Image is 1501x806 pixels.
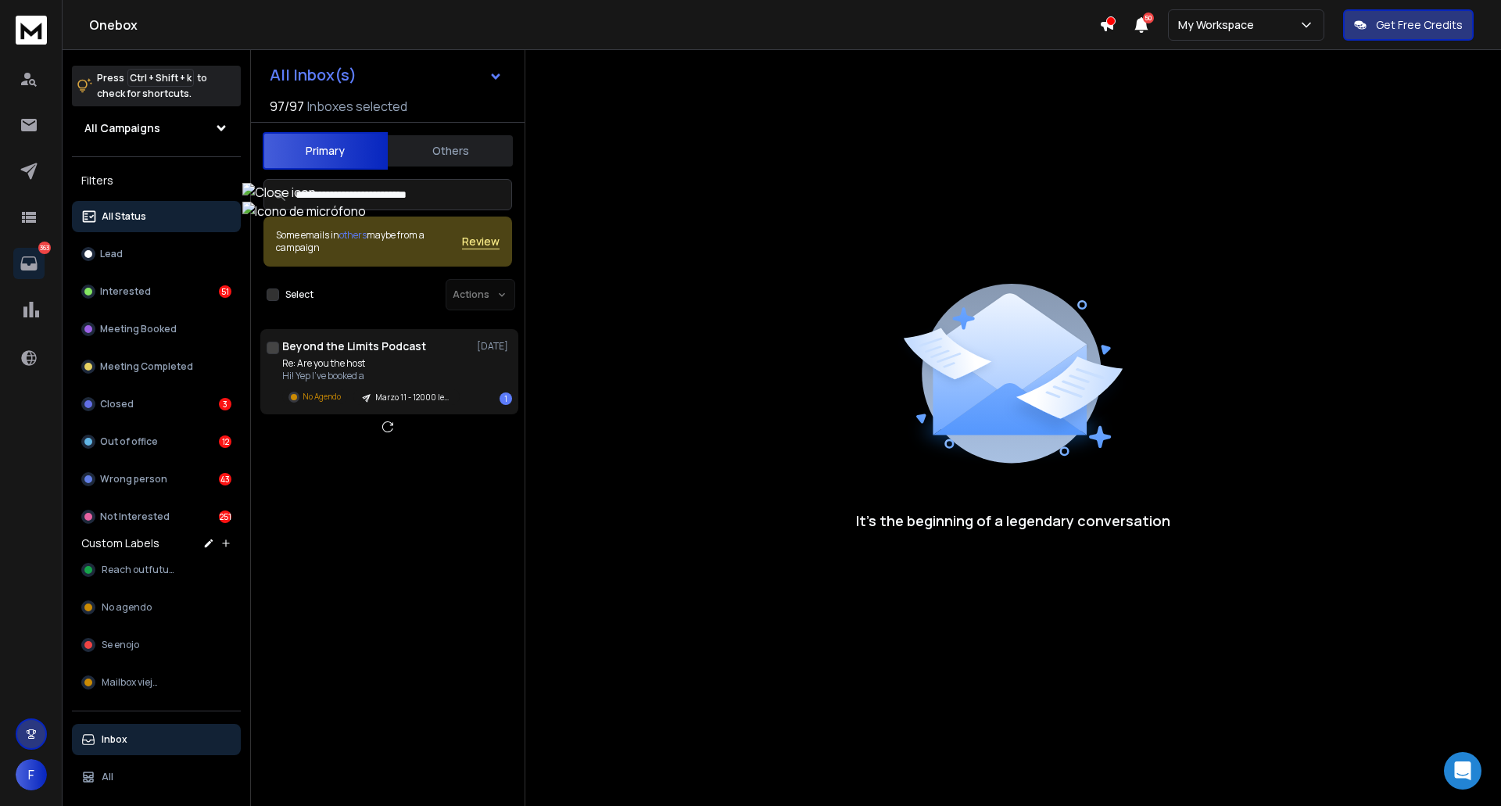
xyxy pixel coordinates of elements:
[219,510,231,523] div: 251
[16,16,47,45] img: logo
[100,510,170,523] p: Not Interested
[89,16,1099,34] h1: Onebox
[270,97,304,116] span: 97 / 97
[219,473,231,485] div: 43
[72,351,241,382] button: Meeting Completed
[219,285,231,298] div: 51
[72,170,241,192] h3: Filters
[72,276,241,307] button: Interested51
[72,592,241,623] button: No agendo
[285,288,313,301] label: Select
[13,248,45,279] a: 363
[307,97,407,116] h3: Inboxes selected
[72,238,241,270] button: Lead
[72,464,241,495] button: Wrong person43
[16,759,47,790] button: F
[72,667,241,698] button: Mailbox viejos
[339,228,367,242] span: others
[1143,13,1154,23] span: 50
[100,398,134,410] p: Closed
[100,248,123,260] p: Lead
[388,134,513,168] button: Others
[303,391,341,403] p: No Agendo
[276,229,462,254] div: Some emails in maybe from a campaign
[219,435,231,448] div: 12
[100,360,193,373] p: Meeting Completed
[242,202,366,220] img: Icono de micrófono
[477,340,512,353] p: [DATE]
[102,210,146,223] p: All Status
[500,392,512,405] div: 1
[72,501,241,532] button: Not Interested251
[72,201,241,232] button: All Status
[72,389,241,420] button: Closed3
[72,554,241,586] button: Reach outfuture
[102,639,139,651] span: Se enojo
[81,536,159,551] h3: Custom Labels
[100,473,167,485] p: Wrong person
[100,285,151,298] p: Interested
[102,676,163,689] span: Mailbox viejos
[1376,17,1463,33] p: Get Free Credits
[100,435,158,448] p: Out of office
[462,234,500,249] button: Review
[72,761,241,793] button: All
[1444,752,1481,790] div: Open Intercom Messenger
[97,70,207,102] p: Press to check for shortcuts.
[257,59,515,91] button: All Inbox(s)
[84,120,160,136] h1: All Campaigns
[1178,17,1260,33] p: My Workspace
[282,339,426,354] h1: Beyond the Limits Podcast
[102,564,177,576] span: Reach outfuture
[242,183,366,202] img: Close icon
[72,426,241,457] button: Out of office12
[72,724,241,755] button: Inbox
[38,242,51,254] p: 363
[1343,9,1474,41] button: Get Free Credits
[856,510,1170,532] p: It’s the beginning of a legendary conversation
[100,323,177,335] p: Meeting Booked
[102,733,127,746] p: Inbox
[102,771,113,783] p: All
[219,398,231,410] div: 3
[282,370,460,382] p: Hi! Yep I've booked a
[102,601,152,614] span: No agendo
[72,313,241,345] button: Meeting Booked
[72,629,241,661] button: Se enojo
[270,67,356,83] h1: All Inbox(s)
[72,113,241,144] button: All Campaigns
[127,69,194,87] span: Ctrl + Shift + k
[375,392,450,403] p: Marzo 11 - 12000 leads G Personal
[282,357,460,370] p: Re: Are you the host
[263,132,388,170] button: Primary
